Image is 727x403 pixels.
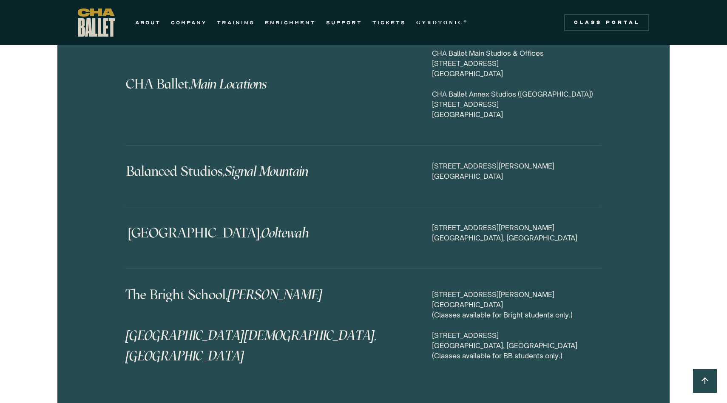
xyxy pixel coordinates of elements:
[372,17,406,28] a: TICKETS
[125,284,422,366] h4: The Bright School,
[125,286,377,364] em: [PERSON_NAME] [GEOGRAPHIC_DATA][DEMOGRAPHIC_DATA], [GEOGRAPHIC_DATA]
[432,289,602,361] div: [STREET_ADDRESS][PERSON_NAME] [GEOGRAPHIC_DATA] (Classes available for Bright students only.) [ST...
[126,161,423,181] h4: Balanced Studios,
[564,14,649,31] a: Class Portal
[190,76,267,92] em: Main Locations
[261,225,309,241] em: Ooltewah
[326,17,362,28] a: SUPPORT
[135,17,161,28] a: ABOUT
[569,19,644,26] div: Class Portal
[78,9,115,37] a: home
[128,223,424,243] h4: [GEOGRAPHIC_DATA],
[171,17,207,28] a: COMPANY
[265,17,316,28] a: ENRICHMENT
[217,17,255,28] a: TRAINING
[432,161,602,181] div: [STREET_ADDRESS][PERSON_NAME] [GEOGRAPHIC_DATA]
[463,19,468,23] sup: ®
[224,163,308,179] em: Signal Mountain
[416,20,463,26] strong: GYROTONIC
[432,223,602,243] div: [STREET_ADDRESS][PERSON_NAME] [GEOGRAPHIC_DATA], [GEOGRAPHIC_DATA]
[416,17,468,28] a: GYROTONIC®
[432,48,602,120] div: CHA Ballet Main Studios & Offices [STREET_ADDRESS] [GEOGRAPHIC_DATA] CHA Ballet Annex Studios ([G...
[126,74,422,94] h4: CHA Ballet,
